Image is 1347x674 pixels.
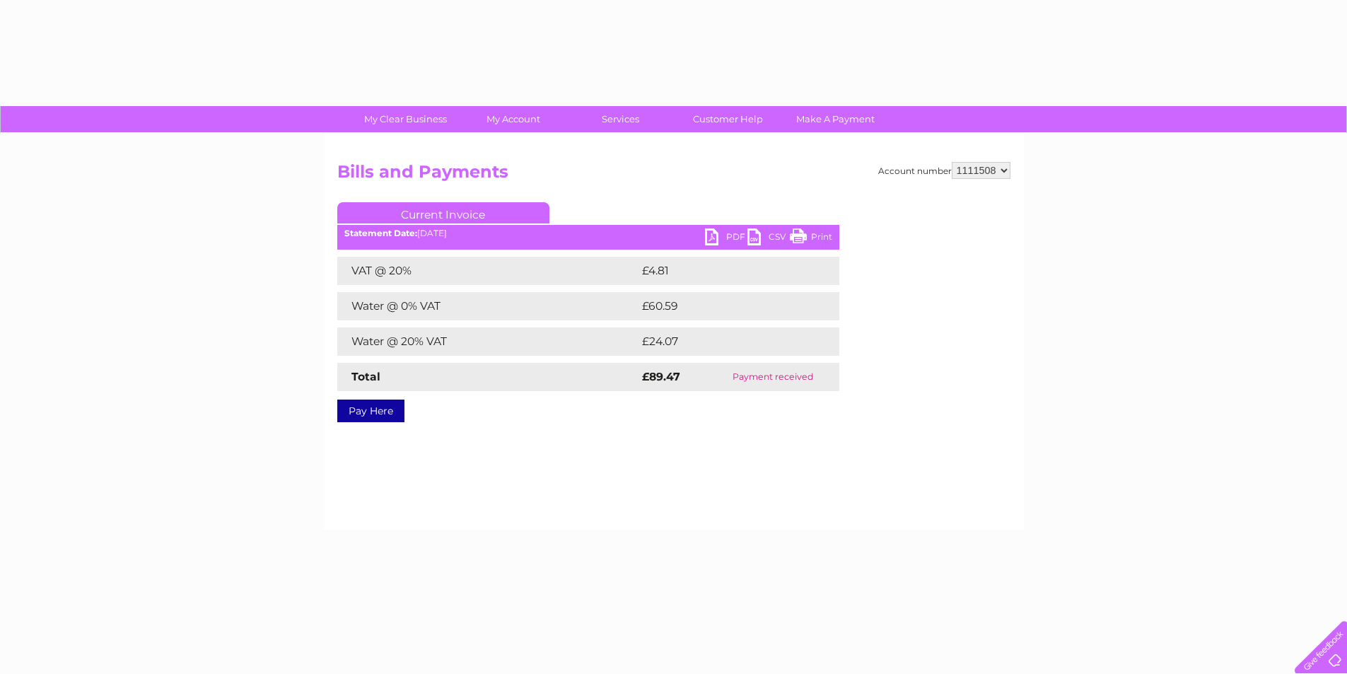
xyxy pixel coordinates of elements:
[337,257,638,285] td: VAT @ 20%
[337,292,638,320] td: Water @ 0% VAT
[642,370,680,383] strong: £89.47
[337,400,404,422] a: Pay Here
[337,162,1010,189] h2: Bills and Payments
[337,228,839,238] div: [DATE]
[638,327,811,356] td: £24.07
[670,106,786,132] a: Customer Help
[455,106,571,132] a: My Account
[351,370,380,383] strong: Total
[878,162,1010,179] div: Account number
[337,202,549,223] a: Current Invoice
[638,292,811,320] td: £60.59
[562,106,679,132] a: Services
[705,228,747,249] a: PDF
[777,106,894,132] a: Make A Payment
[790,228,832,249] a: Print
[706,363,839,391] td: Payment received
[337,327,638,356] td: Water @ 20% VAT
[344,228,417,238] b: Statement Date:
[638,257,805,285] td: £4.81
[347,106,464,132] a: My Clear Business
[747,228,790,249] a: CSV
